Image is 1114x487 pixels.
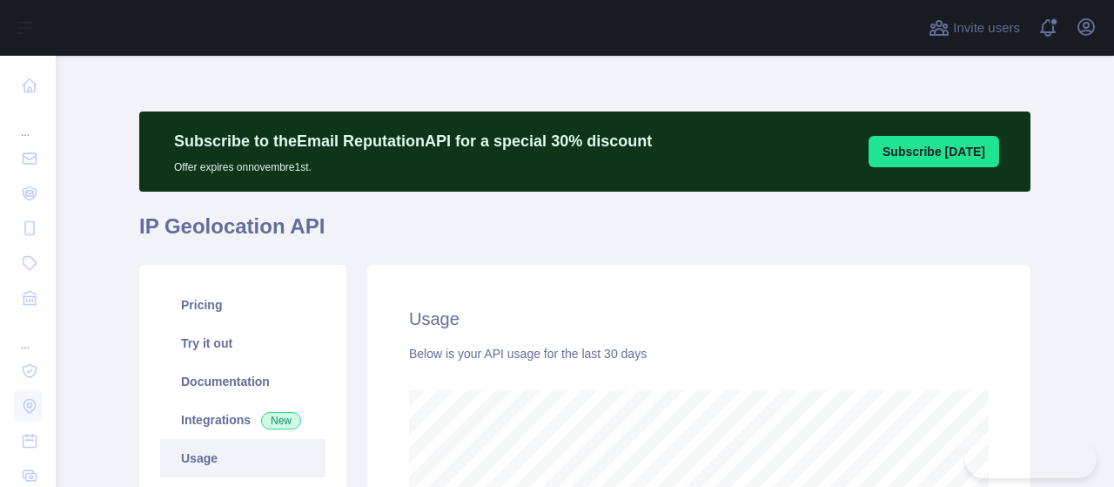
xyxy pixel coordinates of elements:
div: Below is your API usage for the last 30 days [409,345,989,362]
button: Invite users [925,14,1023,42]
div: ... [14,317,42,352]
a: Usage [160,439,325,477]
p: Offer expires on novembre 1st. [174,153,652,174]
h2: Usage [409,307,989,331]
a: Try it out [160,324,325,362]
span: Invite users [953,18,1020,38]
h1: IP Geolocation API [139,213,1030,254]
a: Documentation [160,362,325,401]
span: New [261,412,301,430]
a: Integrations New [160,401,325,439]
p: Subscribe to the Email Reputation API for a special 30 % discount [174,129,652,153]
a: Pricing [160,286,325,324]
div: ... [14,105,42,139]
iframe: Toggle Customer Support [965,442,1097,478]
button: Subscribe [DATE] [869,136,999,167]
